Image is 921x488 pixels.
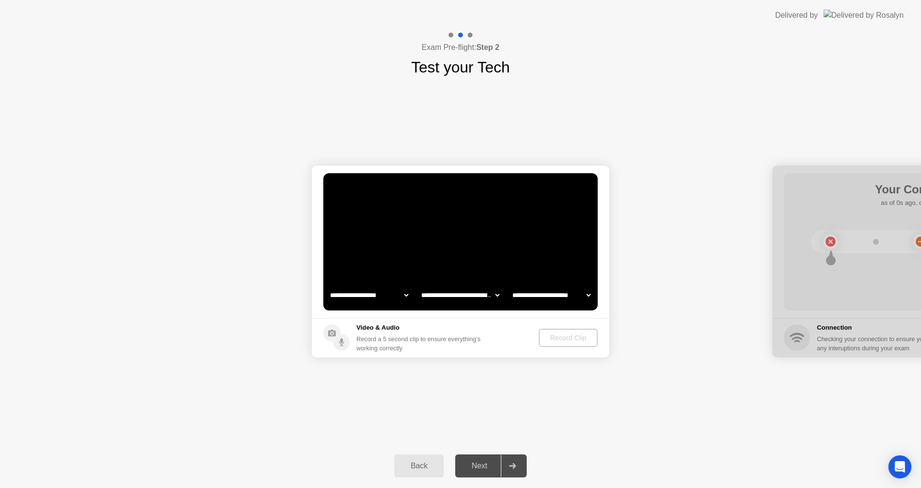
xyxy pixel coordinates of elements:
select: Available speakers [419,286,501,305]
h4: Exam Pre-flight: [422,42,499,53]
div: Back [397,462,441,470]
button: Next [455,454,527,477]
button: Back [394,454,444,477]
div: Record Clip [543,334,594,342]
div: Open Intercom Messenger [888,455,911,478]
img: Delivered by Rosalyn [824,10,904,21]
h1: Test your Tech [411,56,510,79]
select: Available microphones [510,286,592,305]
select: Available cameras [328,286,410,305]
div: Next [458,462,501,470]
h5: Video & Audio [356,323,484,333]
b: Step 2 [476,43,499,51]
div: Delivered by [775,10,818,21]
button: Record Clip [539,329,598,347]
div: Record a 5 second clip to ensure everything’s working correctly [356,334,484,353]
